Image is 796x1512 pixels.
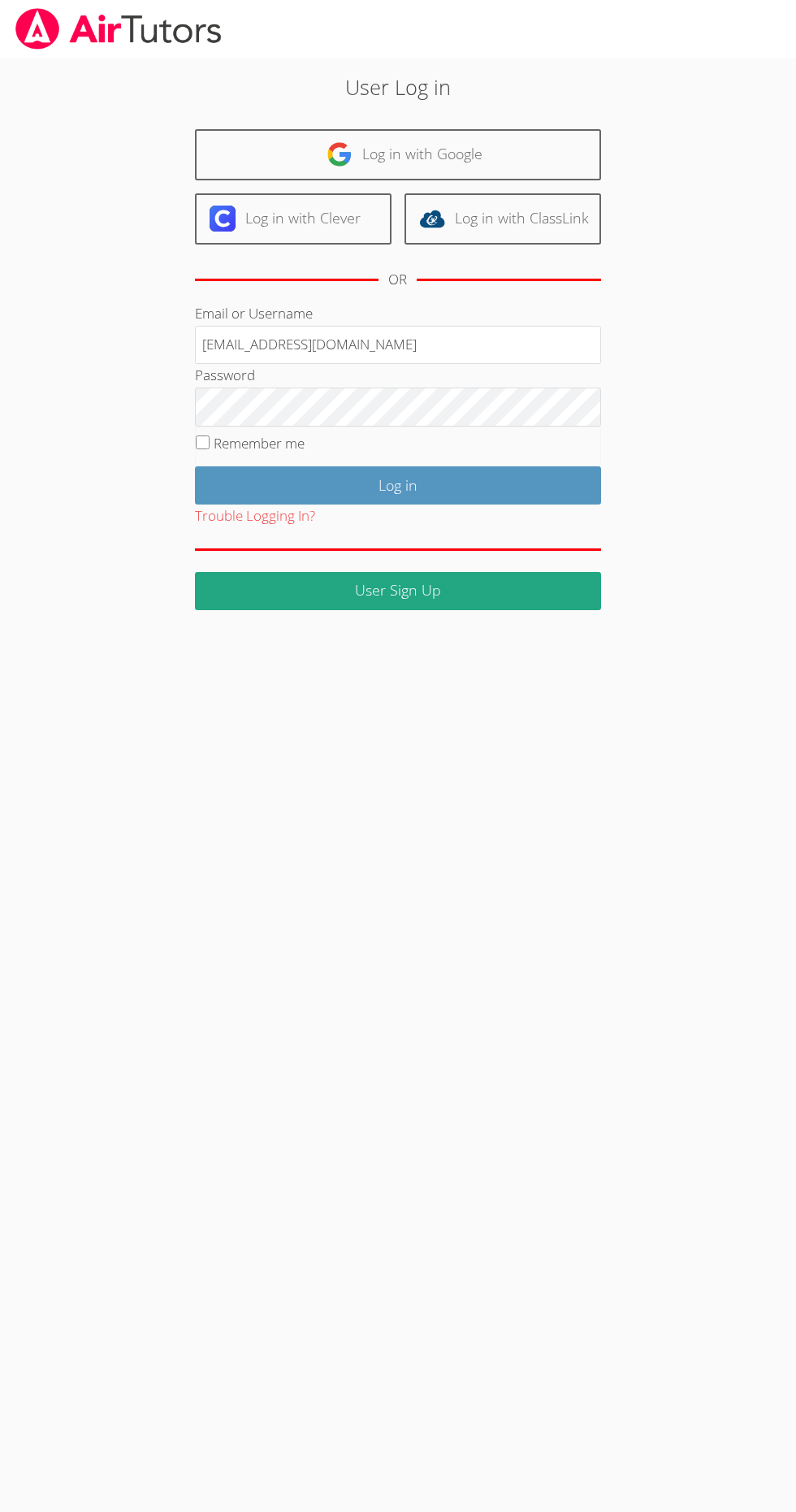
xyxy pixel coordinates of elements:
label: Email or Username [195,304,313,323]
a: Log in with Google [195,129,601,180]
button: Trouble Logging In? [195,505,315,528]
label: Password [195,366,255,384]
img: classlink-logo-d6bb404cc1216ec64c9a2012d9dc4662098be43eaf13dc465df04b49fa7ab582.svg [419,206,445,232]
a: Log in with Clever [195,193,392,245]
img: google-logo-50288ca7cdecda66e5e0955fdab243c47b7ad437acaf1139b6f446037453330a.svg [327,141,353,167]
label: Remember me [214,434,305,453]
h2: User Log in [111,71,685,102]
input: Log in [195,466,601,505]
a: Log in with ClassLink [404,193,601,245]
img: clever-logo-6eab21bc6e7a338710f1a6ff85c0baf02591cd810cc4098c63d3a4b26e2feb20.svg [210,206,236,232]
div: OR [388,268,407,292]
img: airtutors_banner-c4298cdbf04f3fff15de1276eac7730deb9818008684d7c2e4769d2f7ddbe033.png [14,8,223,50]
a: User Sign Up [195,572,601,610]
